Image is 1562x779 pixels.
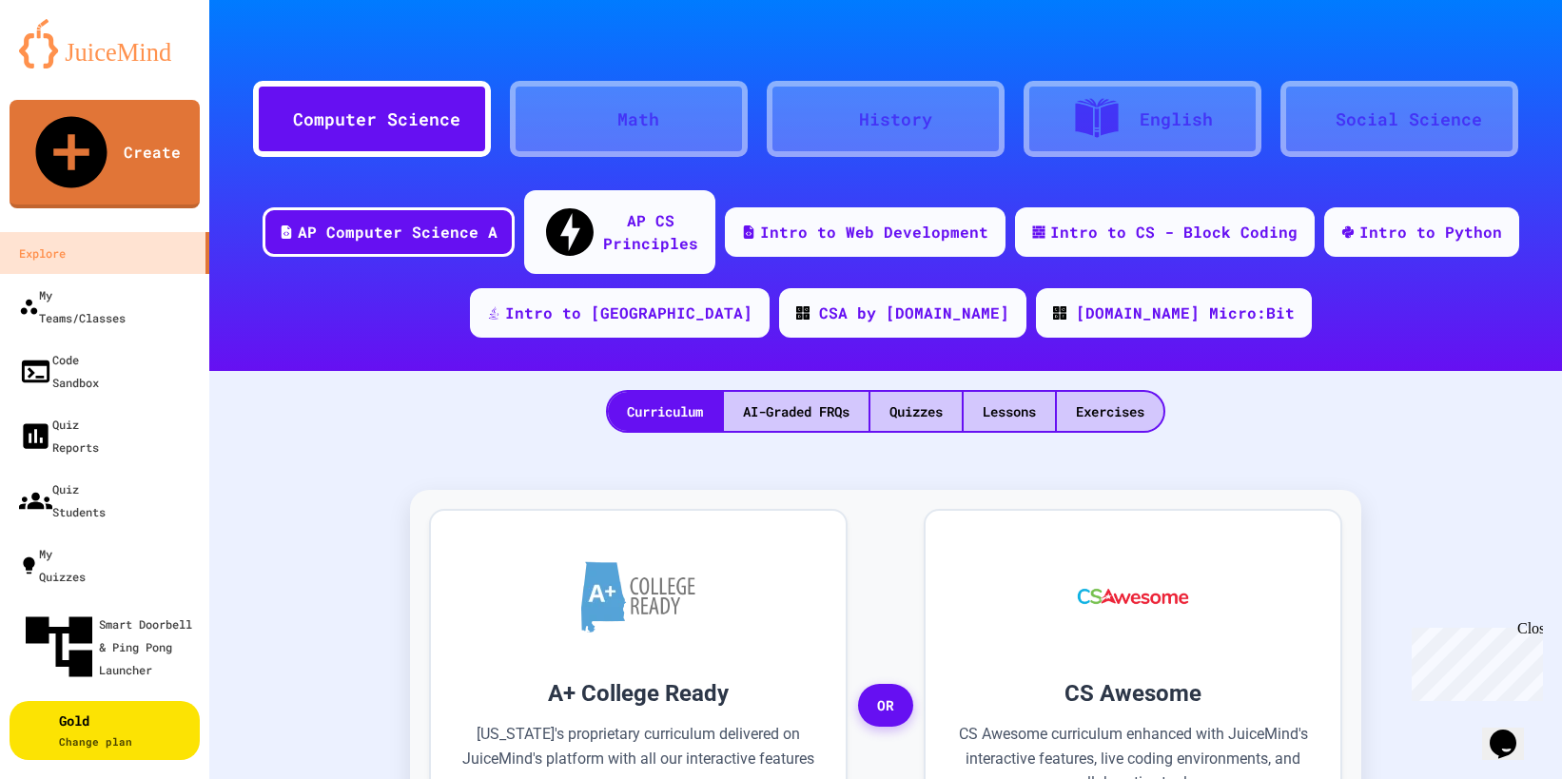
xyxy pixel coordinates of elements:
[954,676,1312,711] h3: CS Awesome
[59,734,132,749] span: Change plan
[1076,302,1295,324] div: [DOMAIN_NAME] Micro:Bit
[459,676,817,711] h3: A+ College Ready
[1059,539,1208,653] img: CS Awesome
[19,607,202,687] div: Smart Doorbell & Ping Pong Launcher
[617,107,659,132] div: Math
[819,302,1009,324] div: CSA by [DOMAIN_NAME]
[1404,620,1543,701] iframe: chat widget
[724,392,869,431] div: AI-Graded FRQs
[19,413,99,458] div: Quiz Reports
[19,19,190,68] img: logo-orange.svg
[19,283,126,329] div: My Teams/Classes
[796,306,810,320] img: CODE_logo_RGB.png
[19,542,86,588] div: My Quizzes
[870,392,962,431] div: Quizzes
[1359,221,1502,243] div: Intro to Python
[59,711,132,750] div: Gold
[1053,306,1066,320] img: CODE_logo_RGB.png
[1336,107,1482,132] div: Social Science
[608,392,722,431] div: Curriculum
[298,221,498,243] div: AP Computer Science A
[964,392,1055,431] div: Lessons
[19,477,106,523] div: Quiz Students
[10,701,200,760] button: GoldChange plan
[505,302,752,324] div: Intro to [GEOGRAPHIC_DATA]
[603,209,698,255] div: AP CS Principles
[581,561,695,633] img: A+ College Ready
[859,107,932,132] div: History
[1482,703,1543,760] iframe: chat widget
[1050,221,1298,243] div: Intro to CS - Block Coding
[858,684,913,728] span: OR
[1140,107,1213,132] div: English
[19,348,99,394] div: Code Sandbox
[760,221,988,243] div: Intro to Web Development
[8,8,131,121] div: Chat with us now!Close
[293,107,460,132] div: Computer Science
[10,100,200,208] a: Create
[1057,392,1163,431] div: Exercises
[19,242,66,264] div: Explore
